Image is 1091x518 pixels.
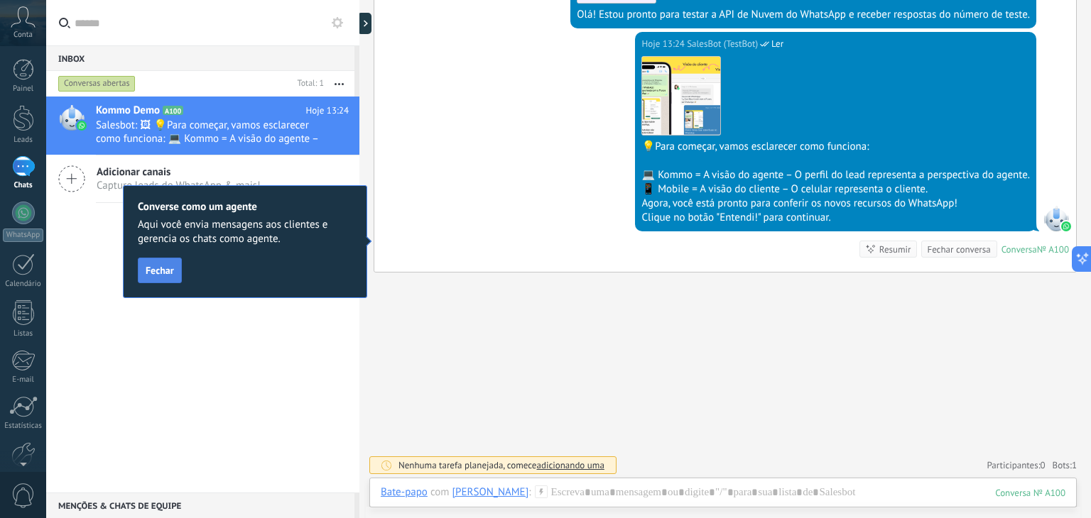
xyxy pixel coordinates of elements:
[995,487,1065,499] div: 100
[3,329,44,338] div: Listas
[292,77,324,91] div: Total: 1
[1053,459,1077,471] span: Bots:
[3,280,44,289] div: Calendário
[1041,459,1046,471] span: 0
[1072,459,1077,471] span: 1
[97,179,261,192] span: Capture leads do WhatsApp & mais!
[58,75,136,92] div: Conversas abertas
[641,197,1030,211] div: Agora, você está pronto para conferir os novos recursos do WhatsApp!
[3,375,44,385] div: E-mail
[1043,206,1069,231] span: SalesBot
[987,459,1045,471] a: Participantes:0
[1002,243,1037,255] div: Conversa
[641,37,687,51] div: Hoje 13:24
[771,37,783,51] span: Ler
[77,121,87,131] img: waba.svg
[138,258,182,283] button: Fechar
[577,8,1030,22] div: Olá! Estou pronto para testar a API de Nuvem do WhatsApp e receber respostas do número de teste.
[3,228,43,242] div: WhatsApp
[641,168,1030,182] div: 💻 Kommo = A visão do agente – O perfil do lead representa a perspectiva do agente.
[528,485,531,500] span: :
[46,97,359,155] a: Kommo Demo A100 Hoje 13:24 Salesbot: 🖼 💡Para começar, vamos esclarecer como funciona: 💻 Kommo = A...
[536,459,604,471] span: adicionando uma
[96,104,160,118] span: Kommo Demo
[46,492,354,518] div: Menções & Chats de equipe
[398,459,604,471] div: Nenhuma tarefa planejada, comece
[46,45,354,71] div: Inbox
[306,104,349,118] span: Hoje 13:24
[687,37,758,51] span: SalesBot (TestBot)
[1037,243,1069,255] div: № A100
[430,485,450,500] span: com
[641,140,1030,154] div: 💡Para começar, vamos esclarecer como funciona:
[357,13,371,34] div: Mostrar
[642,57,720,135] img: 223-pt.png
[927,243,990,256] div: Fechar conversa
[3,181,44,190] div: Chats
[3,421,44,431] div: Estatísticas
[163,106,183,115] span: A100
[641,182,1030,197] div: 📱 Mobile = A visão do cliente – O celular representa o cliente.
[452,485,529,498] div: Fernando
[879,243,911,256] div: Resumir
[146,265,174,275] span: Fechar
[97,165,261,179] span: Adicionar canais
[3,136,44,145] div: Leads
[324,71,354,97] button: Mais
[13,31,33,40] span: Conta
[138,218,352,246] span: Aqui você envia mensagens aos clientes e gerencia os chats como agente.
[138,200,352,214] h2: Converse como um agente
[1061,221,1071,231] img: waba.svg
[96,119,322,145] span: Salesbot: 🖼 💡Para começar, vamos esclarecer como funciona: 💻 Kommo = A visão do agente – O perfil...
[641,211,1030,225] div: Clique no botão "Entendi!" para continuar.
[3,84,44,94] div: Painel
